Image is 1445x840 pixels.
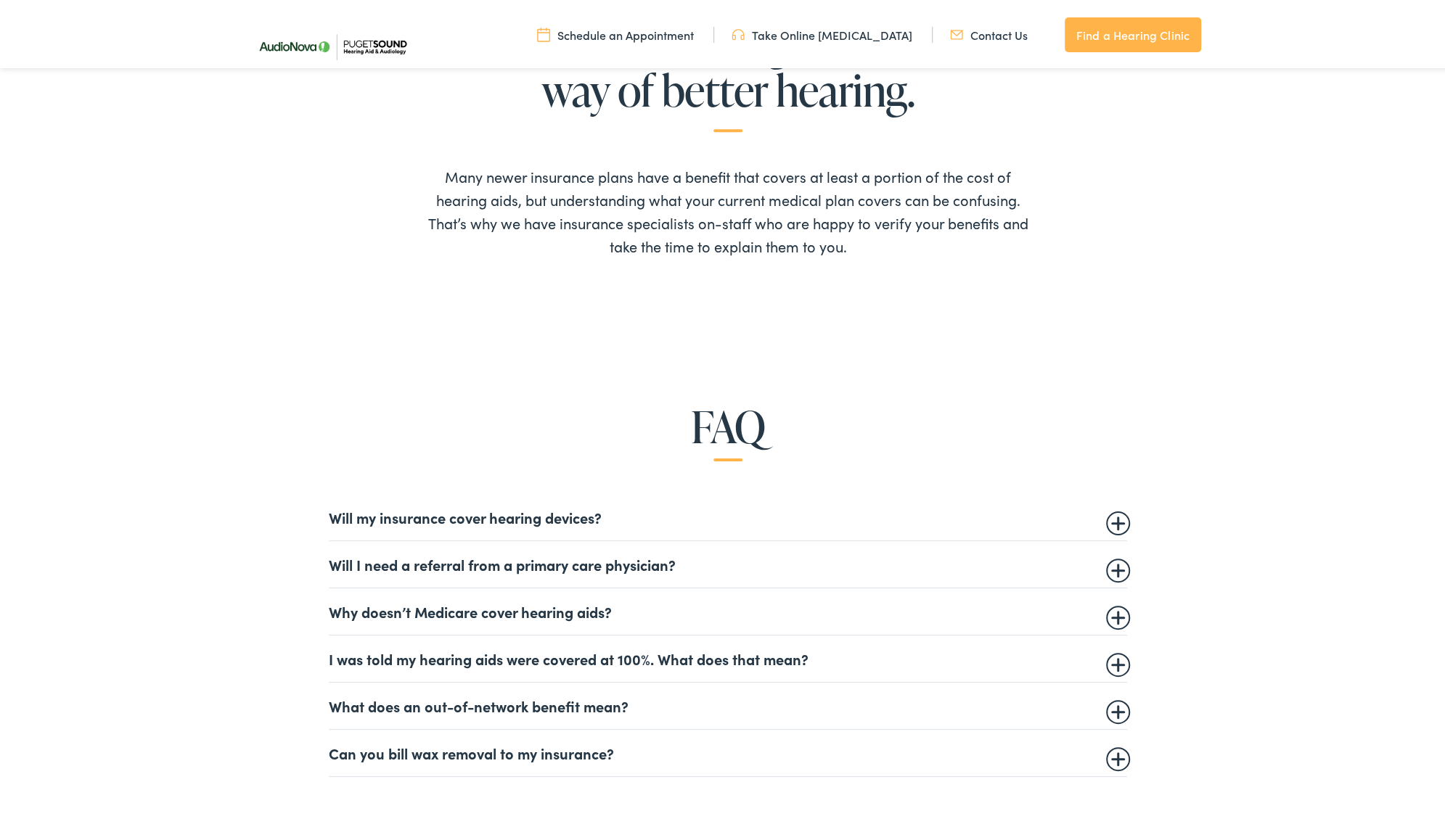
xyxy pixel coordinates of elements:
[336,15,1120,129] h2: Don’t let cost get in the way of better hearing.
[732,24,912,40] a: Take Online [MEDICAL_DATA]
[425,140,1031,255] div: Many newer insurance plans have a benefit that covers at least a portion of the cost of hearing a...
[329,553,1127,570] summary: Will I need a referral from a primary care physician?
[537,24,550,40] img: utility icon
[329,694,1127,712] summary: What does an out-of-network benefit mean?
[732,24,745,40] img: utility icon
[1065,15,1201,49] a: Find a Hearing Clinic
[329,647,1127,664] summary: I was told my hearing aids were covered at 100%. What does that mean?
[329,600,1127,617] summary: Why doesn’t Medicare cover hearing aids?
[950,24,1028,40] a: Contact Us
[950,24,963,40] img: utility icon
[537,24,694,40] a: Schedule an Appointment
[58,400,1398,448] h2: FAQ
[329,506,1127,523] summary: Will my insurance cover hearing devices?
[329,741,1127,759] summary: Can you bill wax removal to my insurance?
